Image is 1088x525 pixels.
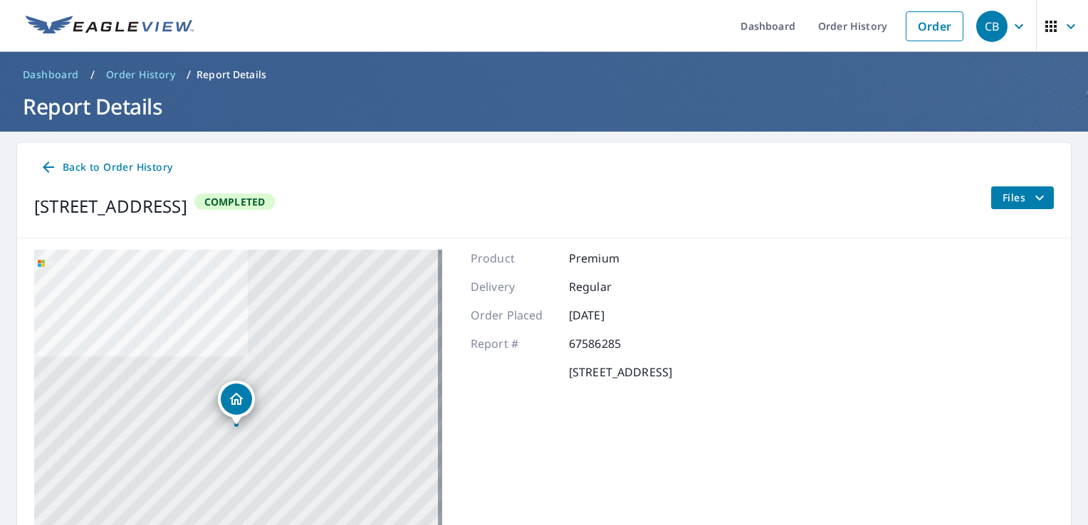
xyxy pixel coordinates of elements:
[90,66,95,83] li: /
[34,154,178,181] a: Back to Order History
[40,159,172,176] span: Back to Order History
[569,364,672,381] p: [STREET_ADDRESS]
[17,63,1071,86] nav: breadcrumb
[100,63,181,86] a: Order History
[569,250,654,267] p: Premium
[196,195,274,208] span: Completed
[106,68,175,82] span: Order History
[218,381,255,425] div: Dropped pin, building 1, Residential property, 6342 Yellowstone Rd Cheyenne, WY 82009
[569,278,654,295] p: Regular
[471,278,556,295] p: Delivery
[1003,189,1048,206] span: Files
[471,307,556,324] p: Order Placed
[23,68,79,82] span: Dashboard
[17,63,85,86] a: Dashboard
[34,193,187,219] div: [STREET_ADDRESS]
[471,250,556,267] p: Product
[906,11,963,41] a: Order
[26,16,194,37] img: EV Logo
[17,92,1071,121] h1: Report Details
[976,11,1008,42] div: CB
[187,66,191,83] li: /
[569,335,654,352] p: 67586285
[197,68,266,82] p: Report Details
[471,335,556,352] p: Report #
[569,307,654,324] p: [DATE]
[990,186,1054,209] button: filesDropdownBtn-67586285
